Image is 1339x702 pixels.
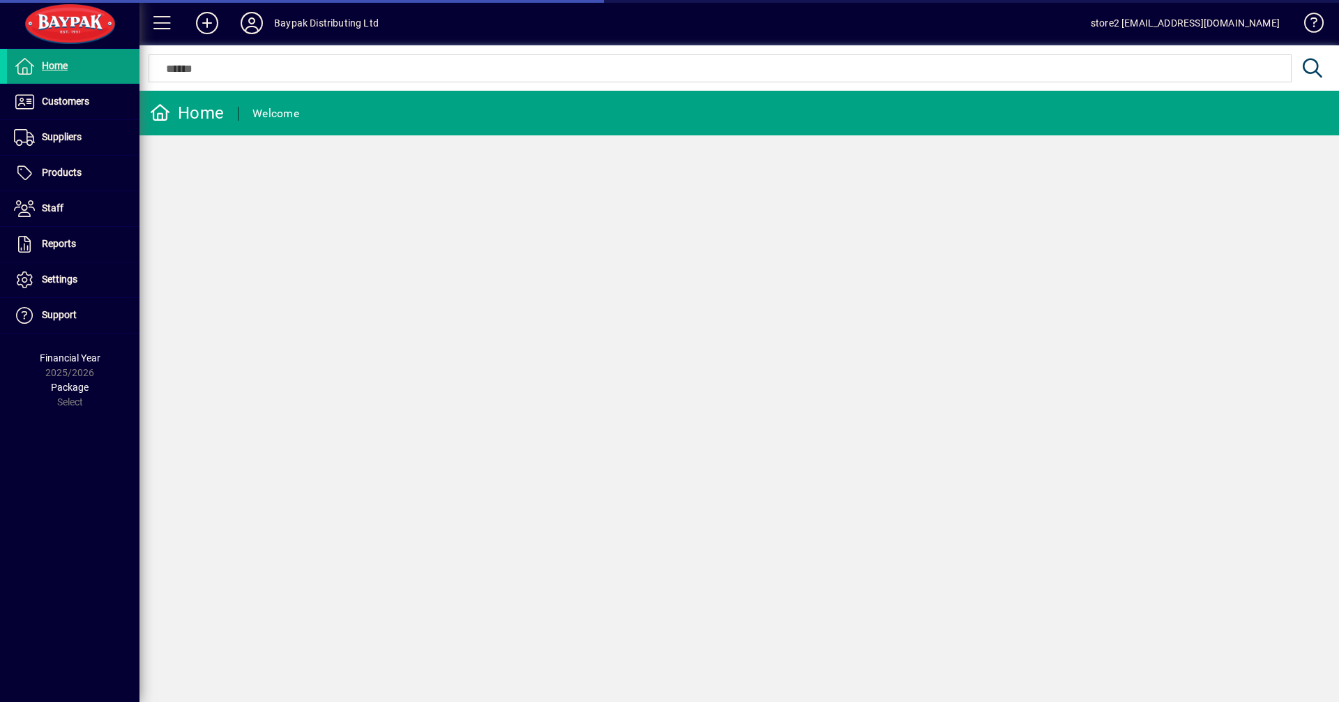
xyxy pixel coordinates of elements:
[40,352,100,364] span: Financial Year
[42,274,77,285] span: Settings
[42,309,77,320] span: Support
[7,156,139,191] a: Products
[42,96,89,107] span: Customers
[7,84,139,119] a: Customers
[42,202,63,214] span: Staff
[1294,3,1322,48] a: Knowledge Base
[1091,12,1280,34] div: store2 [EMAIL_ADDRESS][DOMAIN_NAME]
[42,238,76,249] span: Reports
[42,167,82,178] span: Products
[150,102,224,124] div: Home
[42,131,82,142] span: Suppliers
[274,12,379,34] div: Baypak Distributing Ltd
[7,262,139,297] a: Settings
[51,382,89,393] span: Package
[185,10,229,36] button: Add
[7,298,139,333] a: Support
[229,10,274,36] button: Profile
[7,120,139,155] a: Suppliers
[7,191,139,226] a: Staff
[7,227,139,262] a: Reports
[42,60,68,71] span: Home
[252,103,299,125] div: Welcome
